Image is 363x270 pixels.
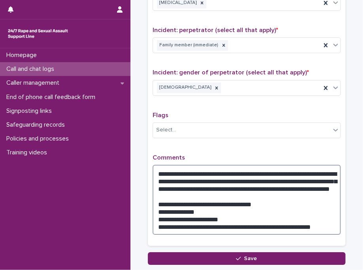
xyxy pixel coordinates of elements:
[157,82,212,93] div: [DEMOGRAPHIC_DATA]
[153,69,309,76] span: Incident: gender of perpetrator (select all that apply)
[3,79,66,87] p: Caller management
[148,252,346,265] button: Save
[3,149,53,156] p: Training videos
[3,65,60,73] p: Call and chat logs
[3,135,75,143] p: Policies and processes
[3,51,43,59] p: Homepage
[3,121,71,129] p: Safeguarding records
[153,154,185,161] span: Comments
[157,40,219,51] div: Family member (immediate)
[3,107,58,115] p: Signposting links
[6,26,70,42] img: rhQMoQhaT3yELyF149Cw
[153,27,278,33] span: Incident: perpetrator (select all that apply)
[153,112,168,118] span: Flags
[3,93,102,101] p: End of phone call feedback form
[156,126,176,134] div: Select...
[244,256,257,261] span: Save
